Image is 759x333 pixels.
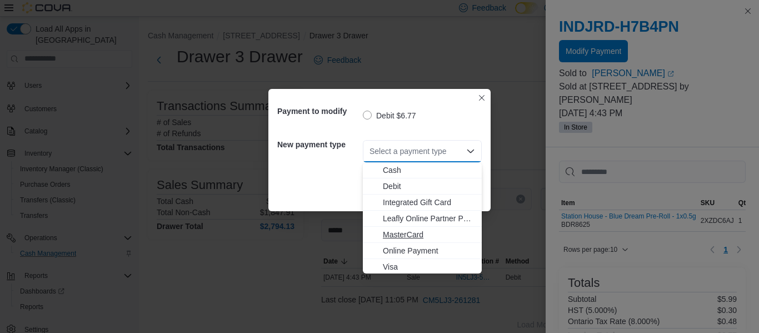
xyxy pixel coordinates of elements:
[369,145,371,158] input: Accessible screen reader label
[475,91,488,105] button: Closes this modal window
[363,109,416,122] label: Debit $6.77
[383,197,475,208] span: Integrated Gift Card
[383,229,475,240] span: MasterCard
[383,213,475,224] span: Leafly Online Partner Payment
[363,211,482,227] button: Leafly Online Partner Payment
[466,147,475,156] button: Close list of options
[363,162,482,275] div: Choose from the following options
[363,259,482,275] button: Visa
[363,195,482,211] button: Integrated Gift Card
[383,165,475,176] span: Cash
[363,243,482,259] button: Online Payment
[383,261,475,272] span: Visa
[363,162,482,178] button: Cash
[277,133,361,156] h5: New payment type
[363,178,482,195] button: Debit
[383,245,475,256] span: Online Payment
[363,227,482,243] button: MasterCard
[277,100,361,122] h5: Payment to modify
[383,181,475,192] span: Debit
